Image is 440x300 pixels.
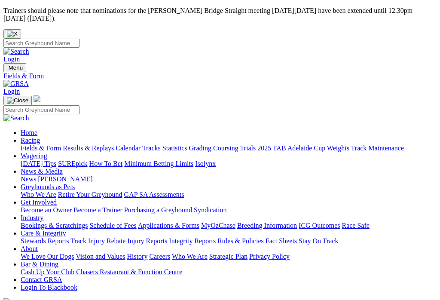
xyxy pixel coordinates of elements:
[3,39,79,48] input: Search
[21,253,437,260] div: About
[34,95,40,102] img: logo-grsa-white.png
[124,206,192,214] a: Purchasing a Greyhound
[70,237,125,245] a: Track Injury Rebate
[266,237,297,245] a: Fact Sheets
[237,222,297,229] a: Breeding Information
[3,88,20,95] a: Login
[21,222,437,230] div: Industry
[76,268,182,276] a: Chasers Restaurant & Function Centre
[21,268,437,276] div: Bar & Dining
[9,64,23,71] span: Menu
[21,245,38,252] a: About
[89,160,123,167] a: How To Bet
[21,191,56,198] a: Who We Are
[21,191,437,199] div: Greyhounds as Pets
[342,222,369,229] a: Race Safe
[213,144,238,152] a: Coursing
[21,260,58,268] a: Bar & Dining
[249,253,290,260] a: Privacy Policy
[257,144,325,152] a: 2025 TAB Adelaide Cup
[162,144,187,152] a: Statistics
[21,222,88,229] a: Bookings & Scratchings
[3,7,437,22] p: Trainers should please note that nominations for the [PERSON_NAME] Bridge Straight meeting [DATE]...
[21,253,74,260] a: We Love Our Dogs
[21,237,69,245] a: Stewards Reports
[63,144,114,152] a: Results & Replays
[127,237,167,245] a: Injury Reports
[58,191,122,198] a: Retire Your Greyhound
[124,160,193,167] a: Minimum Betting Limits
[21,160,437,168] div: Wagering
[3,48,29,55] img: Search
[169,237,216,245] a: Integrity Reports
[21,144,437,152] div: Racing
[21,276,62,283] a: Contact GRSA
[21,160,56,167] a: [DATE] Tips
[3,55,20,63] a: Login
[21,129,37,136] a: Home
[76,253,125,260] a: Vision and Values
[3,114,29,122] img: Search
[21,206,72,214] a: Become an Owner
[21,144,61,152] a: Fields & Form
[3,96,32,105] button: Toggle navigation
[21,230,66,237] a: Care & Integrity
[3,80,29,88] img: GRSA
[127,253,147,260] a: History
[138,222,199,229] a: Applications & Forms
[89,222,136,229] a: Schedule of Fees
[142,144,161,152] a: Tracks
[240,144,256,152] a: Trials
[299,237,338,245] a: Stay On Track
[194,206,226,214] a: Syndication
[7,97,28,104] img: Close
[21,237,437,245] div: Care & Integrity
[327,144,349,152] a: Weights
[124,191,184,198] a: GAP SA Assessments
[21,268,74,276] a: Cash Up Your Club
[58,160,87,167] a: SUREpick
[3,105,79,114] input: Search
[351,144,404,152] a: Track Maintenance
[38,175,92,183] a: [PERSON_NAME]
[21,284,77,291] a: Login To Blackbook
[21,214,43,221] a: Industry
[116,144,141,152] a: Calendar
[21,206,437,214] div: Get Involved
[21,175,437,183] div: News & Media
[195,160,216,167] a: Isolynx
[149,253,170,260] a: Careers
[21,183,75,190] a: Greyhounds as Pets
[21,137,40,144] a: Racing
[73,206,122,214] a: Become a Trainer
[21,168,63,175] a: News & Media
[3,29,21,39] button: Close
[189,144,211,152] a: Grading
[7,31,18,37] img: X
[201,222,235,229] a: MyOzChase
[21,152,47,159] a: Wagering
[209,253,247,260] a: Strategic Plan
[3,63,26,72] button: Toggle navigation
[217,237,264,245] a: Rules & Policies
[3,72,437,80] a: Fields & Form
[21,175,36,183] a: News
[172,253,208,260] a: Who We Are
[21,199,57,206] a: Get Involved
[299,222,340,229] a: ICG Outcomes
